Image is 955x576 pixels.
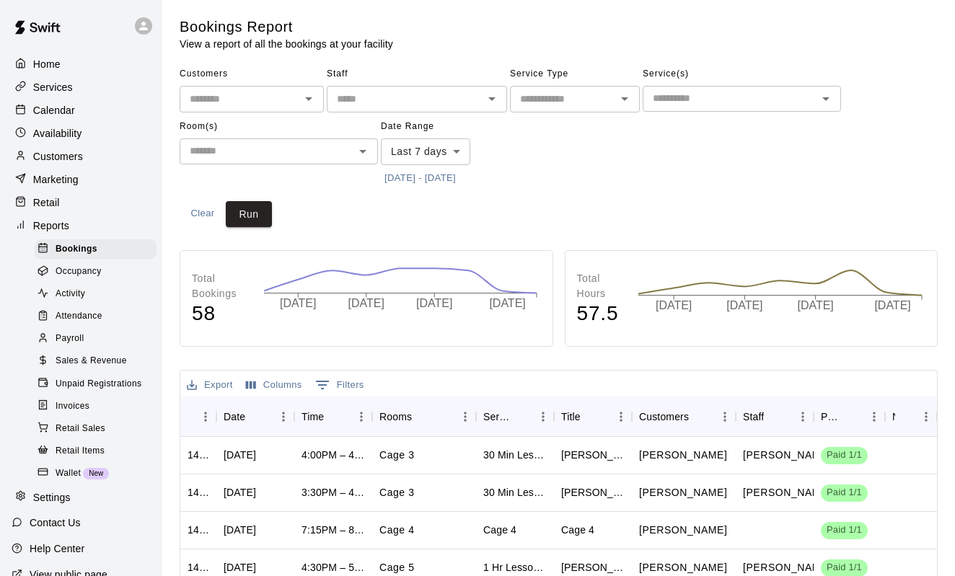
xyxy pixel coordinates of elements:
[192,301,249,327] h4: 58
[242,374,306,396] button: Select columns
[381,167,459,190] button: [DATE] - [DATE]
[12,146,151,167] a: Customers
[743,396,764,437] div: Staff
[12,99,151,121] a: Calendar
[348,297,384,309] tspan: [DATE]
[379,448,415,463] p: Cage 3
[33,490,71,505] p: Settings
[56,354,127,368] span: Sales & Revenue
[35,283,162,306] a: Activity
[892,396,895,437] div: Notes
[577,301,623,327] h4: 57.5
[312,373,368,396] button: Show filters
[224,485,256,500] div: Sat, Sep 20, 2025
[180,63,324,86] span: Customers
[183,374,237,396] button: Export
[821,486,868,500] span: Paid 1/1
[33,149,83,164] p: Customers
[581,407,601,427] button: Sort
[180,396,216,437] div: ID
[216,396,294,437] div: Date
[639,523,727,538] p: Brian Hopkinos
[512,407,532,427] button: Sort
[561,485,625,500] div: Joseph McDade
[561,396,581,437] div: Title
[843,407,863,427] button: Sort
[224,396,245,437] div: Date
[35,350,162,373] a: Sales & Revenue
[821,523,868,537] span: Paid 1/1
[821,396,843,437] div: Payment
[379,523,415,538] p: Cage 4
[33,80,73,94] p: Services
[294,396,372,437] div: Time
[610,406,632,427] button: Menu
[180,201,226,228] button: Clear
[35,417,162,440] a: Retail Sales
[188,485,209,500] div: 1440902
[351,406,372,427] button: Menu
[180,37,393,51] p: View a report of all the bookings at your facility
[192,271,249,301] p: Total Bookings
[56,332,84,346] span: Payroll
[35,239,157,260] div: Bookings
[30,515,81,530] p: Contact Us
[56,444,105,458] span: Retail Items
[643,63,841,86] span: Service(s)
[35,329,157,349] div: Payroll
[224,448,256,462] div: Sat, Sep 20, 2025
[35,462,162,484] a: WalletNew
[874,299,910,311] tspan: [DATE]
[224,523,256,537] div: Wed, Sep 17, 2025
[302,448,365,462] div: 4:00PM – 4:30PM
[532,406,554,427] button: Menu
[656,299,692,311] tspan: [DATE]
[379,396,412,437] div: Rooms
[35,262,157,282] div: Occupancy
[476,396,554,437] div: Service
[885,396,937,437] div: Notes
[33,57,61,71] p: Home
[33,103,75,118] p: Calendar
[12,487,151,508] a: Settings
[280,297,316,309] tspan: [DATE]
[353,141,373,161] button: Open
[379,485,415,500] p: Cage 3
[180,115,378,138] span: Room(s)
[35,373,162,395] a: Unpaid Registrations
[12,215,151,236] a: Reports
[35,238,162,260] a: Bookings
[743,448,831,463] p: Diego Gutierrez
[56,242,97,257] span: Bookings
[639,560,727,575] p: Isabella Ciauri
[639,485,727,500] p: Joseph McDade
[577,271,623,301] p: Total Hours
[327,63,507,86] span: Staff
[792,406,814,427] button: Menu
[35,419,157,439] div: Retail Sales
[56,309,102,324] span: Attendance
[188,448,209,462] div: 1440903
[302,485,365,500] div: 3:30PM – 4:00PM
[510,63,640,86] span: Service Type
[561,560,625,575] div: Isabella Ciauri
[412,407,432,427] button: Sort
[56,422,105,436] span: Retail Sales
[12,76,151,98] div: Services
[764,407,784,427] button: Sort
[743,485,831,500] p: Diego Gutierrez
[12,192,151,213] a: Retail
[483,448,547,462] div: 30 Min Lesson - Diego Gutierrez
[689,407,709,427] button: Sort
[554,396,632,437] div: Title
[33,126,82,141] p: Availability
[273,406,294,427] button: Menu
[56,287,85,301] span: Activity
[56,377,141,391] span: Unpaid Registrations
[797,299,833,311] tspan: [DATE]
[12,53,151,75] div: Home
[302,560,365,575] div: 4:30PM – 5:30PM
[381,115,507,138] span: Date Range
